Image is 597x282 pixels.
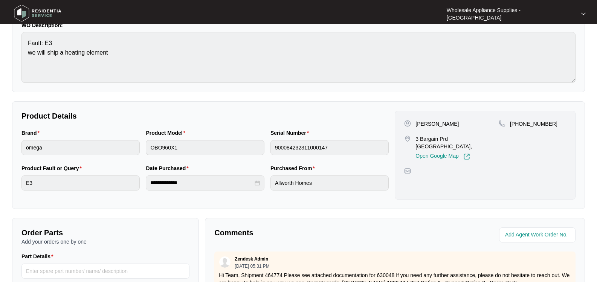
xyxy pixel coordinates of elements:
[270,140,389,155] input: Serial Number
[581,12,586,16] img: dropdown arrow
[270,165,318,172] label: Purchased From
[150,179,253,187] input: Date Purchased
[21,140,140,155] input: Brand
[270,129,312,137] label: Serial Number
[21,32,576,83] textarea: Fault: E3 we will ship a heating element
[415,153,470,160] a: Open Google Map
[235,256,268,262] p: Zendesk Admin
[404,120,411,127] img: user-pin
[21,264,189,279] input: Part Details
[21,165,85,172] label: Product Fault or Query
[510,120,557,128] p: [PHONE_NUMBER]
[235,264,269,268] p: [DATE] 05:31 PM
[499,120,505,127] img: map-pin
[214,227,389,238] p: Comments
[21,253,56,260] label: Part Details
[415,135,499,150] p: 3 Bargain Prd [GEOGRAPHIC_DATA],
[505,230,571,239] input: Add Agent Work Order No.
[219,256,231,268] img: user.svg
[146,165,191,172] label: Date Purchased
[11,2,64,24] img: residentia service logo
[463,153,470,160] img: Link-External
[415,120,459,128] p: [PERSON_NAME]
[21,111,389,121] p: Product Details
[146,129,188,137] label: Product Model
[21,227,189,238] p: Order Parts
[21,238,189,245] p: Add your orders one by one
[447,6,574,21] p: Wholesale Appliance Supplies - [GEOGRAPHIC_DATA]
[146,140,264,155] input: Product Model
[270,175,389,191] input: Purchased From
[404,135,411,142] img: map-pin
[404,168,411,174] img: map-pin
[21,175,140,191] input: Product Fault or Query
[21,129,43,137] label: Brand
